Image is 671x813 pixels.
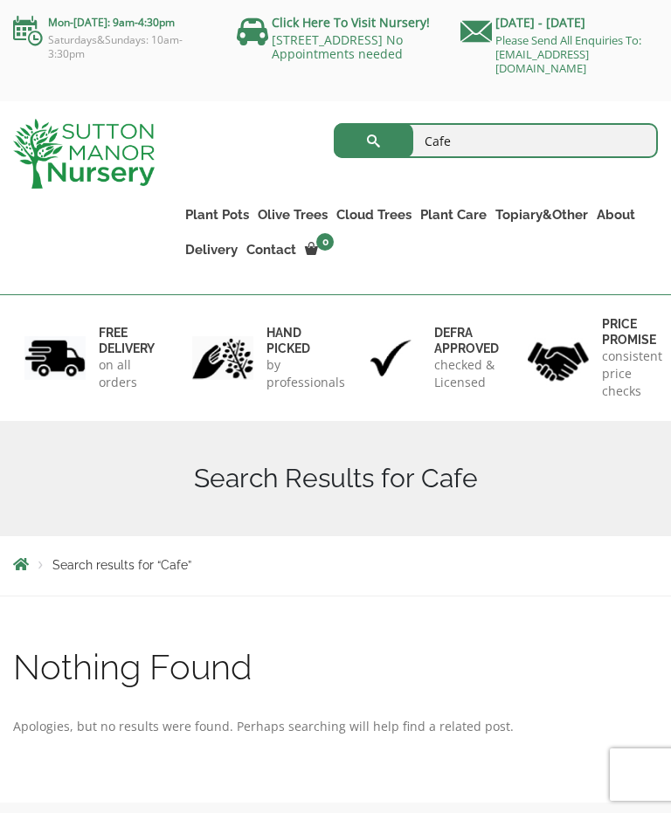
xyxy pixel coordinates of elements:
p: on all orders [99,356,155,391]
a: Topiary&Other [491,203,592,227]
p: by professionals [266,356,345,391]
h6: hand picked [266,325,345,356]
a: Cloud Trees [332,203,416,227]
a: Olive Trees [253,203,332,227]
a: Click Here To Visit Nursery! [272,14,430,31]
a: Plant Care [416,203,491,227]
a: Plant Pots [181,203,253,227]
a: Delivery [181,238,242,262]
h6: FREE DELIVERY [99,325,155,356]
a: [STREET_ADDRESS] No Appointments needed [272,31,403,62]
img: 3.jpg [360,336,421,381]
h1: Nothing Found [13,649,658,686]
h6: Price promise [602,316,662,348]
input: Search... [334,123,658,158]
a: Please Send All Enquiries To: [EMAIL_ADDRESS][DOMAIN_NAME] [495,32,641,76]
img: logo [13,119,155,189]
h1: Search Results for Cafe [13,463,658,494]
p: consistent price checks [602,348,662,400]
a: 0 [301,238,339,262]
img: 1.jpg [24,336,86,381]
p: checked & Licensed [434,356,499,391]
h6: Defra approved [434,325,499,356]
p: [DATE] - [DATE] [460,12,658,33]
span: Search results for “Cafe” [52,558,191,572]
a: About [592,203,640,227]
nav: Breadcrumbs [13,555,658,576]
a: Contact [242,238,301,262]
img: 2.jpg [192,336,253,381]
img: 4.jpg [528,331,589,384]
p: Mon-[DATE]: 9am-4:30pm [13,12,211,33]
p: Saturdays&Sundays: 10am-3:30pm [13,33,211,61]
p: Apologies, but no results were found. Perhaps searching will help find a related post. [13,716,658,737]
span: 0 [316,233,334,251]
